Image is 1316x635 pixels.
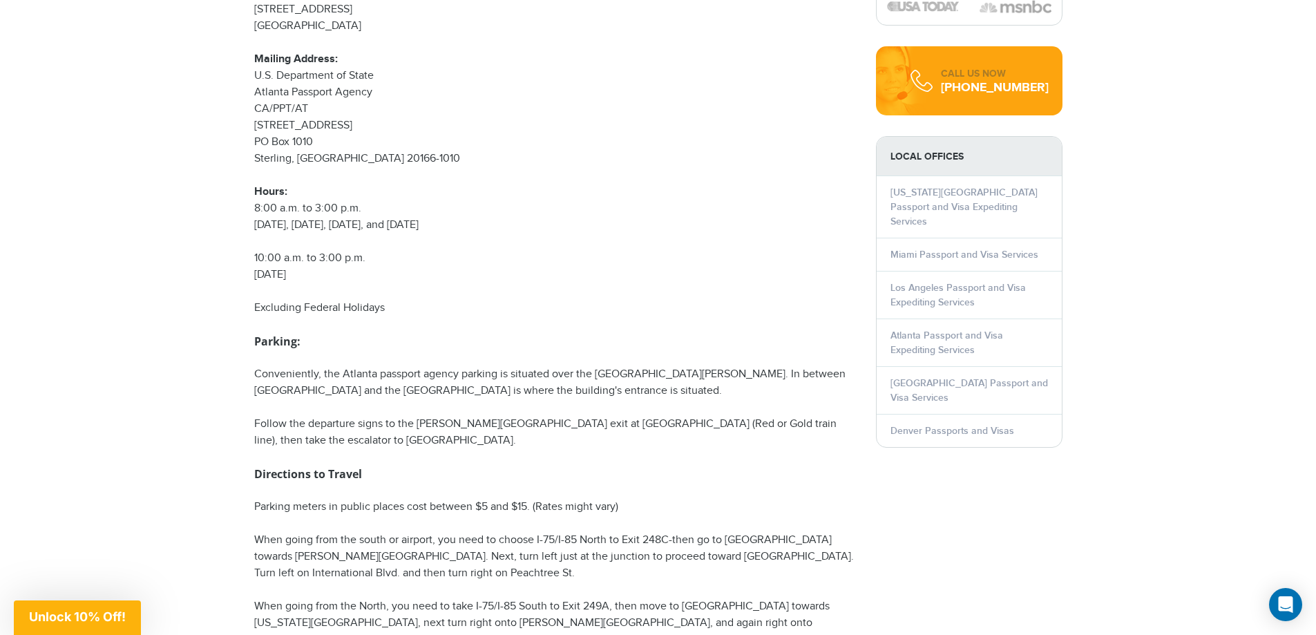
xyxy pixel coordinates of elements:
div: Open Intercom Messenger [1269,588,1302,621]
div: CALL US NOW [941,67,1049,81]
strong: Directions to Travel [254,466,362,482]
strong: Hours: [254,185,287,198]
div: Unlock 10% Off! [14,600,141,635]
p: Follow the departure signs to the [PERSON_NAME][GEOGRAPHIC_DATA] exit at [GEOGRAPHIC_DATA] (Red o... [254,416,855,449]
a: Denver Passports and Visas [890,425,1014,437]
a: [GEOGRAPHIC_DATA] Passport and Visa Services [890,377,1048,404]
strong: Mailing Address: [254,53,338,66]
div: [PHONE_NUMBER] [941,81,1049,95]
p: When going from the south or airport, you need to choose I-75/I-85 North to Exit 248C-then go to ... [254,532,855,582]
span: Unlock 10% Off! [29,609,126,624]
p: Parking meters in public places cost between $5 and $15. (Rates might vary) [254,499,855,515]
a: Miami Passport and Visa Services [890,249,1038,260]
p: Conveniently, the Atlanta passport agency parking is situated over the [GEOGRAPHIC_DATA][PERSON_N... [254,366,855,399]
a: [US_STATE][GEOGRAPHIC_DATA] Passport and Visa Expediting Services [890,187,1038,227]
p: Excluding Federal Holidays [254,300,855,316]
img: image description [887,1,959,11]
a: Los Angeles Passport and Visa Expediting Services [890,282,1026,308]
strong: LOCAL OFFICES [877,137,1062,176]
p: U.S. Department of State Atlanta Passport Agency CA/PPT/AT [STREET_ADDRESS] PO Box 1010 Sterling,... [254,51,855,167]
strong: Parking: [254,334,301,349]
a: Atlanta Passport and Visa Expediting Services [890,330,1003,356]
p: 8:00 a.m. to 3:00 p.m. [DATE], [DATE], [DATE], and [DATE] 10:00 a.m. to 3:00 p.m. [DATE] [254,184,855,283]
